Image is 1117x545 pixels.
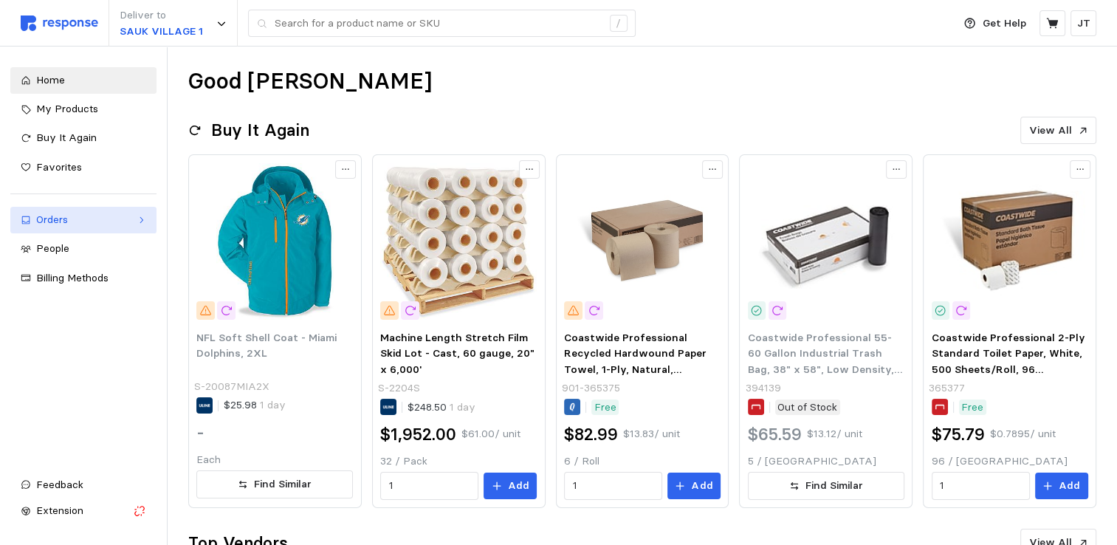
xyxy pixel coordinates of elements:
[36,131,97,144] span: Buy It Again
[380,331,535,376] span: Machine Length Stretch Film Skid Lot - Cast, 60 gauge, 20" x 6,000'
[196,452,353,468] p: Each
[748,163,904,320] img: 6F21FDF5-3427-4C25-BCE197ADFC2483E4_sc7
[564,423,618,446] h2: $82.99
[120,24,203,40] p: SAUK VILLAGE 1
[564,163,721,320] img: s1204310_s7
[380,423,456,446] h2: $1,952.00
[748,472,904,500] button: Find Similar
[196,163,353,320] img: S-20087MIA2X
[745,380,780,397] p: 394139
[932,423,985,446] h2: $75.79
[36,504,83,517] span: Extension
[932,163,1088,320] img: s1204306_sc7
[667,473,721,499] button: Add
[573,473,654,499] input: Qty
[257,398,286,411] span: 1 day
[940,473,1021,499] input: Qty
[196,331,337,360] span: NFL Soft Shell Coat - Miami Dolphins, 2XL
[484,473,537,499] button: Add
[36,102,98,115] span: My Products
[10,498,157,524] button: Extension
[564,331,707,408] span: Coastwide Professional Recycled Hardwound Paper Towel, 1-Ply, Natural, 800'/Roll, 6 Rolls/Carton ...
[380,163,537,320] img: S-2204S
[805,478,863,494] p: Find Similar
[36,271,109,284] span: Billing Methods
[932,453,1088,470] p: 96 / [GEOGRAPHIC_DATA]
[380,453,537,470] p: 32 / Pack
[1070,10,1096,36] button: JT
[408,400,475,416] p: $248.50
[36,478,83,491] span: Feedback
[1077,16,1090,32] p: JT
[748,423,802,446] h2: $65.59
[562,380,620,397] p: 901-365375
[10,67,157,94] a: Home
[196,470,353,498] button: Find Similar
[748,331,902,408] span: Coastwide Professional 55-60 Gallon Industrial Trash Bag, 38" x 58", Low Density, 1.5 mil, Black,...
[623,426,680,442] p: $13.83 / unit
[955,10,1035,38] button: Get Help
[748,453,904,470] p: 5 / [GEOGRAPHIC_DATA]
[691,478,712,494] p: Add
[594,400,616,416] p: Free
[10,472,157,498] button: Feedback
[36,160,82,174] span: Favorites
[447,400,475,414] span: 1 day
[194,379,269,395] p: S-20087MIA2X
[610,15,628,32] div: /
[10,236,157,262] a: People
[196,422,205,445] h2: -
[188,67,432,96] h1: Good [PERSON_NAME]
[932,331,1085,392] span: Coastwide Professional 2-Ply Standard Toilet Paper, White, 500 Sheets/Roll, 96 Rolls/Carton (CW26...
[1029,123,1072,139] p: View All
[807,426,862,442] p: $13.12 / unit
[990,426,1056,442] p: $0.7895 / unit
[564,453,721,470] p: 6 / Roll
[961,400,983,416] p: Free
[461,426,520,442] p: $61.00 / unit
[10,265,157,292] a: Billing Methods
[10,125,157,151] a: Buy It Again
[929,380,965,397] p: 365377
[211,119,309,142] h2: Buy It Again
[224,397,286,414] p: $25.98
[254,476,312,493] p: Find Similar
[508,478,529,494] p: Add
[36,241,69,255] span: People
[10,154,157,181] a: Favorites
[1059,478,1080,494] p: Add
[10,96,157,123] a: My Products
[275,10,602,37] input: Search for a product name or SKU
[378,380,420,397] p: S-2204S
[1020,117,1096,145] button: View All
[10,207,157,233] a: Orders
[777,400,837,416] p: Out of Stock
[36,73,65,86] span: Home
[120,7,203,24] p: Deliver to
[36,212,131,228] div: Orders
[983,16,1026,32] p: Get Help
[389,473,470,499] input: Qty
[21,16,98,31] img: svg%3e
[1035,473,1088,499] button: Add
